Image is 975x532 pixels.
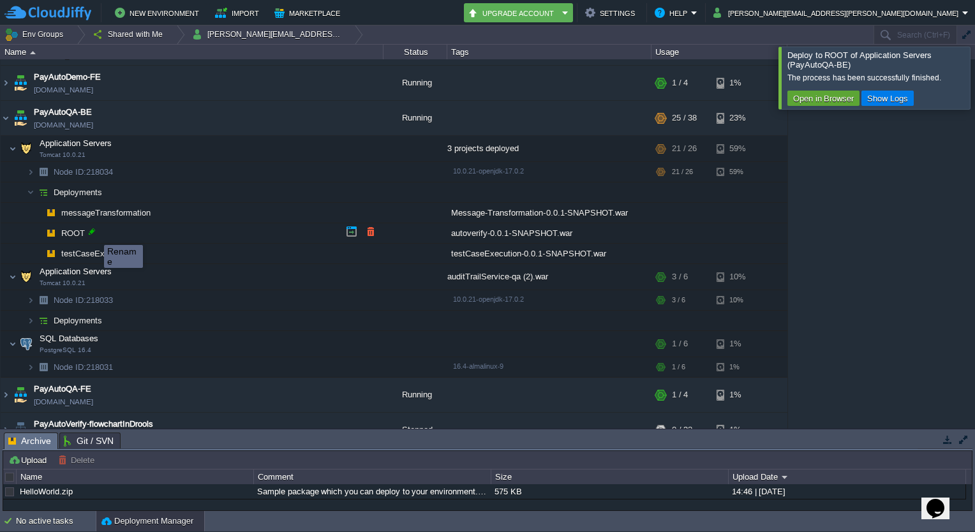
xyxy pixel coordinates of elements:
[52,295,115,306] span: 218033
[52,362,115,373] span: 218031
[17,264,35,290] img: AMDAwAAAACH5BAEAAAAALAAAAAABAAEAAAICRAEAOw==
[17,136,35,161] img: AMDAwAAAACH5BAEAAAAALAAAAAABAAEAAAICRAEAOw==
[17,469,253,484] div: Name
[717,66,758,100] div: 1%
[34,182,52,202] img: AMDAwAAAACH5BAEAAAAALAAAAAABAAEAAAICRAEAOw==
[672,101,697,135] div: 25 / 38
[447,223,651,243] div: autoverify-0.0.1-SNAPSHOT.war
[17,331,35,357] img: AMDAwAAAACH5BAEAAAAALAAAAAABAAEAAAICRAEAOw==
[492,469,728,484] div: Size
[672,136,697,161] div: 21 / 26
[4,26,68,43] button: Env Groups
[38,138,114,149] span: Application Servers
[921,481,962,519] iframe: chat widget
[863,92,912,104] button: Show Logs
[192,26,345,43] button: [PERSON_NAME][EMAIL_ADDRESS][PERSON_NAME][DOMAIN_NAME]
[52,166,115,177] span: 218034
[383,378,447,412] div: Running
[8,433,51,449] span: Archive
[60,248,133,259] a: testCaseExecution
[453,295,524,303] span: 10.0.21-openjdk-17.0.2
[274,5,344,20] button: Marketplace
[34,106,92,119] span: PayAutoQA-BE
[672,66,688,100] div: 1 / 4
[447,203,651,223] div: Message-Transformation-0.0.1-SNAPSHOT.war
[38,266,114,277] span: Application Servers
[672,264,688,290] div: 3 / 6
[717,136,758,161] div: 59%
[447,244,651,263] div: testCaseExecution-0.0.1-SNAPSHOT.war
[453,167,524,175] span: 10.0.21-openjdk-17.0.2
[447,264,651,290] div: auditTrailService-qa (2).war
[11,378,29,412] img: AMDAwAAAACH5BAEAAAAALAAAAAABAAEAAAICRAEAOw==
[672,162,693,182] div: 21 / 26
[38,334,100,343] a: SQL DatabasesPostgreSQL 16.4
[34,119,93,131] a: [DOMAIN_NAME]
[64,433,114,448] span: Git / SVN
[58,454,98,466] button: Delete
[9,331,17,357] img: AMDAwAAAACH5BAEAAAAALAAAAAABAAEAAAICRAEAOw==
[1,66,11,100] img: AMDAwAAAACH5BAEAAAAALAAAAAABAAEAAAICRAEAOw==
[787,50,932,70] span: Deploy to ROOT of Application Servers (PayAutoQA-BE)
[491,484,727,499] div: 575 KB
[717,357,758,377] div: 1%
[93,26,167,43] button: Shared with Me
[27,357,34,377] img: AMDAwAAAACH5BAEAAAAALAAAAAABAAEAAAICRAEAOw==
[11,66,29,100] img: AMDAwAAAACH5BAEAAAAALAAAAAABAAEAAAICRAEAOw==
[52,315,104,326] span: Deployments
[27,311,34,330] img: AMDAwAAAACH5BAEAAAAALAAAAAABAAEAAAICRAEAOw==
[672,413,692,447] div: 0 / 32
[672,290,685,310] div: 3 / 6
[34,244,42,263] img: AMDAwAAAACH5BAEAAAAALAAAAAABAAEAAAICRAEAOw==
[717,101,758,135] div: 23%
[34,290,52,310] img: AMDAwAAAACH5BAEAAAAALAAAAAABAAEAAAICRAEAOw==
[60,228,87,239] a: ROOT
[729,484,965,499] div: 14:46 | [DATE]
[1,45,383,59] div: Name
[717,264,758,290] div: 10%
[789,92,858,104] button: Open in Browser
[585,5,639,20] button: Settings
[34,395,93,408] a: [DOMAIN_NAME]
[52,187,104,198] span: Deployments
[42,203,60,223] img: AMDAwAAAACH5BAEAAAAALAAAAAABAAEAAAICRAEAOw==
[34,71,101,84] a: PayAutoDemo-FE
[383,413,447,447] div: Stopped
[20,487,73,496] a: HelloWorld.zip
[717,331,758,357] div: 1%
[34,357,52,377] img: AMDAwAAAACH5BAEAAAAALAAAAAABAAEAAAICRAEAOw==
[384,45,447,59] div: Status
[448,45,651,59] div: Tags
[54,167,86,177] span: Node ID:
[655,5,691,20] button: Help
[383,101,447,135] div: Running
[16,511,96,531] div: No active tasks
[30,51,36,54] img: AMDAwAAAACH5BAEAAAAALAAAAAABAAEAAAICRAEAOw==
[40,279,86,287] span: Tomcat 10.0.21
[4,5,91,21] img: CloudJiffy
[60,207,153,218] a: messageTransformation
[34,418,153,431] a: PayAutoVerify-flowchartInDrools
[255,469,491,484] div: Comment
[717,290,758,310] div: 10%
[717,413,758,447] div: 1%
[1,101,11,135] img: AMDAwAAAACH5BAEAAAAALAAAAAABAAEAAAICRAEAOw==
[383,66,447,100] div: Running
[468,5,558,20] button: Upgrade Account
[27,290,34,310] img: AMDAwAAAACH5BAEAAAAALAAAAAABAAEAAAICRAEAOw==
[42,244,60,263] img: AMDAwAAAACH5BAEAAAAALAAAAAABAAEAAAICRAEAOw==
[717,378,758,412] div: 1%
[34,162,52,182] img: AMDAwAAAACH5BAEAAAAALAAAAAABAAEAAAICRAEAOw==
[40,151,86,159] span: Tomcat 10.0.21
[54,295,86,305] span: Node ID:
[672,378,688,412] div: 1 / 4
[107,246,140,267] div: Rename
[40,346,91,354] span: PostgreSQL 16.4
[27,182,34,202] img: AMDAwAAAACH5BAEAAAAALAAAAAABAAEAAAICRAEAOw==
[52,295,115,306] a: Node ID:218033
[54,362,86,372] span: Node ID:
[215,5,263,20] button: Import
